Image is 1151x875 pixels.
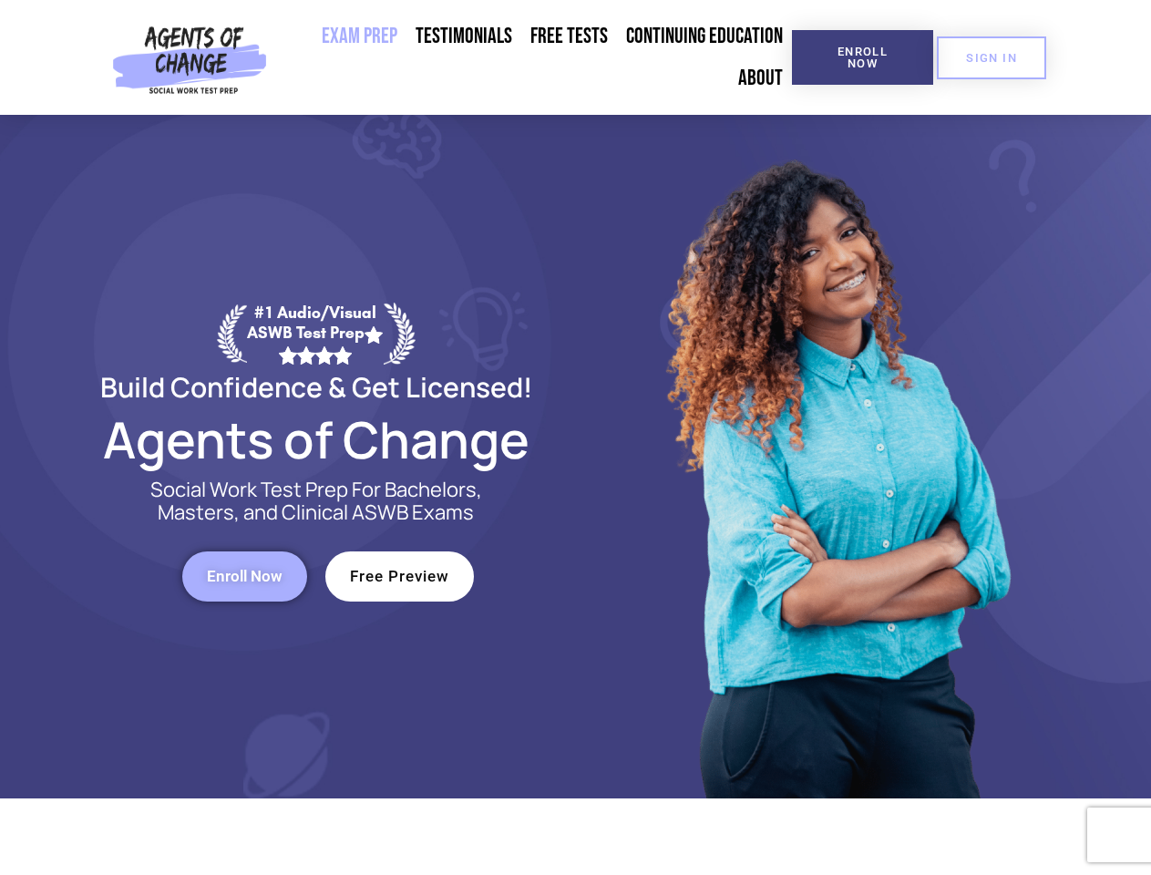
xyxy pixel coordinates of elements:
a: Testimonials [406,15,521,57]
a: Free Tests [521,15,617,57]
h2: Build Confidence & Get Licensed! [57,374,576,400]
span: Free Preview [350,569,449,584]
span: Enroll Now [207,569,283,584]
a: Enroll Now [182,551,307,602]
img: Website Image 1 (1) [653,115,1018,798]
a: Exam Prep [313,15,406,57]
span: SIGN IN [966,52,1017,64]
h2: Agents of Change [57,418,576,460]
a: Continuing Education [617,15,792,57]
a: Enroll Now [792,30,933,85]
div: #1 Audio/Visual ASWB Test Prep [247,303,384,364]
p: Social Work Test Prep For Bachelors, Masters, and Clinical ASWB Exams [129,479,503,524]
a: About [729,57,792,99]
nav: Menu [274,15,792,99]
span: Enroll Now [821,46,904,69]
a: Free Preview [325,551,474,602]
a: SIGN IN [937,36,1046,79]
